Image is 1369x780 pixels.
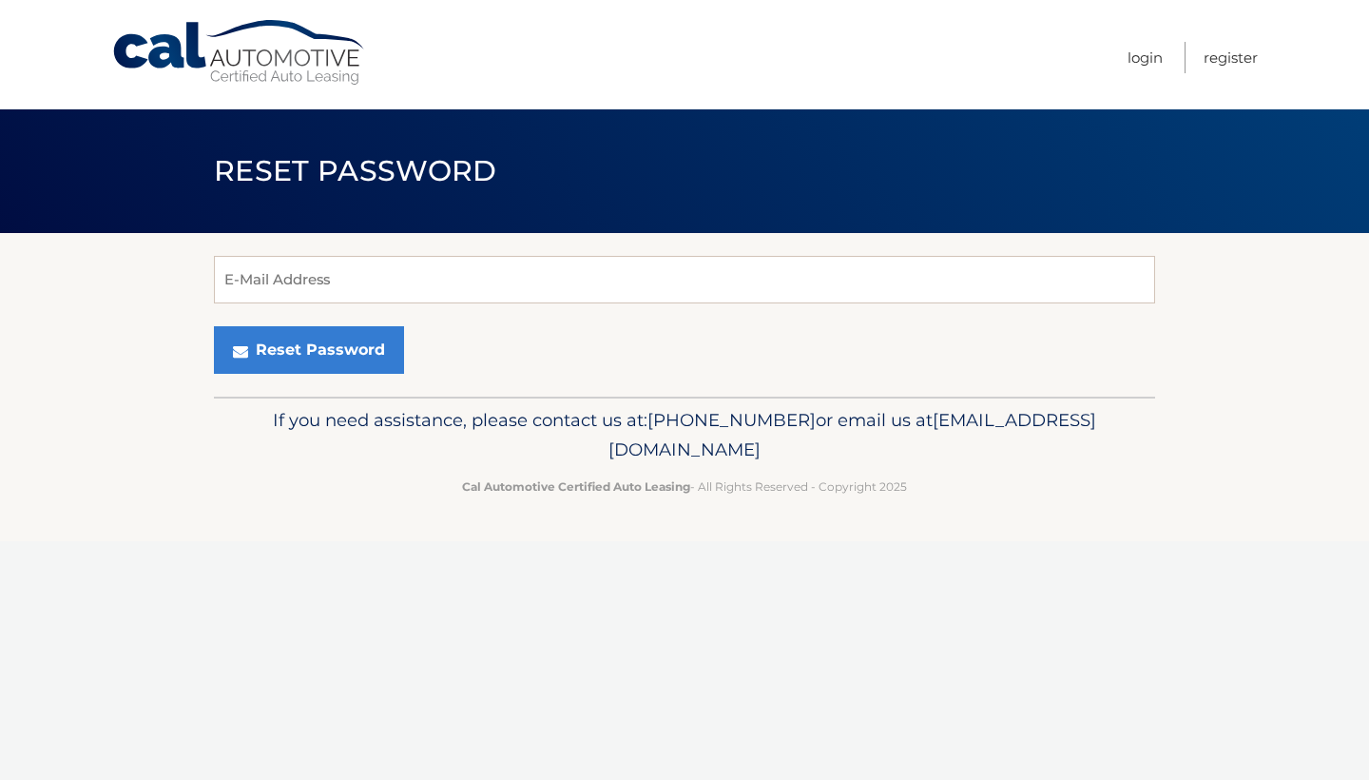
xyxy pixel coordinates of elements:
[647,409,816,431] span: [PHONE_NUMBER]
[111,19,368,87] a: Cal Automotive
[226,477,1143,497] p: - All Rights Reserved - Copyright 2025
[214,326,404,374] button: Reset Password
[1204,42,1258,73] a: Register
[214,256,1155,303] input: E-Mail Address
[226,405,1143,466] p: If you need assistance, please contact us at: or email us at
[214,153,496,188] span: Reset Password
[462,479,690,494] strong: Cal Automotive Certified Auto Leasing
[1128,42,1163,73] a: Login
